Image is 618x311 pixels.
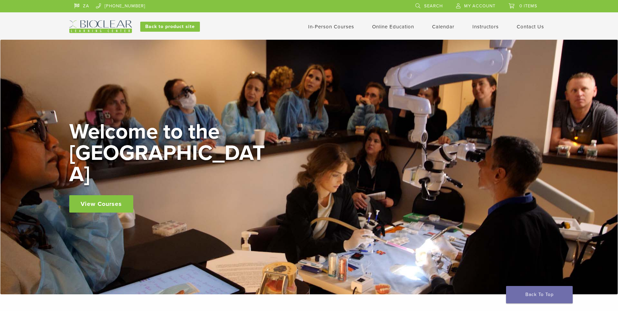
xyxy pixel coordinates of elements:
[519,3,537,9] span: 0 items
[372,24,414,30] a: Online Education
[69,195,133,213] a: View Courses
[424,3,443,9] span: Search
[69,121,269,185] h2: Welcome to the [GEOGRAPHIC_DATA]
[140,22,200,32] a: Back to product site
[472,24,499,30] a: Instructors
[517,24,544,30] a: Contact Us
[432,24,454,30] a: Calendar
[69,20,132,33] img: Bioclear
[308,24,354,30] a: In-Person Courses
[464,3,495,9] span: My Account
[506,286,573,303] a: Back To Top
